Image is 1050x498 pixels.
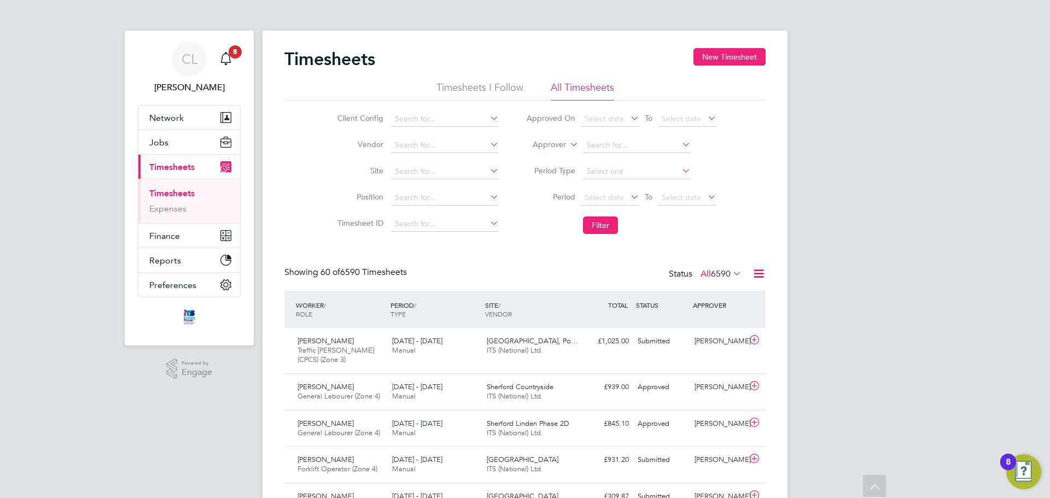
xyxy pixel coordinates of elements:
span: Traffic [PERSON_NAME] (CPCS) (Zone 3) [297,345,374,364]
span: ITS (National) Ltd. [487,428,543,437]
button: Filter [583,216,618,234]
input: Search for... [391,138,499,153]
div: [PERSON_NAME] [690,332,747,350]
div: 8 [1006,462,1011,476]
button: Finance [138,224,240,248]
div: £845.10 [576,415,633,433]
span: Sherford Countryside [487,382,553,391]
span: CL [182,52,197,66]
h2: Timesheets [284,48,375,70]
input: Search for... [391,112,499,127]
label: Position [334,192,383,202]
div: Approved [633,378,690,396]
div: STATUS [633,295,690,315]
span: [PERSON_NAME] [297,419,354,428]
span: [PERSON_NAME] [297,382,354,391]
span: / [414,301,416,309]
span: Forklift Operator (Zone 4) [297,464,377,473]
input: Search for... [391,164,499,179]
span: General Labourer (Zone 4) [297,391,380,401]
span: [GEOGRAPHIC_DATA], Po… [487,336,578,345]
div: Submitted [633,451,690,469]
span: Select date [585,192,624,202]
span: Manual [392,345,416,355]
label: All [701,268,742,279]
span: Manual [392,428,416,437]
div: [PERSON_NAME] [690,378,747,396]
span: To [641,190,656,204]
span: 8 [229,45,242,58]
span: [DATE] - [DATE] [392,419,442,428]
span: Manual [392,464,416,473]
input: Select one [583,164,691,179]
div: £1,025.00 [576,332,633,350]
span: Timesheets [149,162,195,172]
span: VENDOR [485,309,512,318]
span: [DATE] - [DATE] [392,455,442,464]
div: Timesheets [138,179,240,223]
a: 8 [215,42,237,77]
span: ITS (National) Ltd. [487,345,543,355]
img: itsconstruction-logo-retina.png [182,308,197,326]
input: Search for... [391,190,499,206]
button: Open Resource Center, 8 new notifications [1006,454,1041,489]
span: Select date [662,192,701,202]
button: Preferences [138,273,240,297]
div: WORKER [293,295,388,324]
input: Search for... [583,138,691,153]
a: Powered byEngage [166,359,213,379]
span: Sherford Linden Phase 2D [487,419,569,428]
span: Engage [182,368,212,377]
span: Reports [149,255,181,266]
span: 60 of [320,267,340,278]
span: Manual [392,391,416,401]
button: New Timesheet [693,48,766,66]
label: Approved On [526,113,575,123]
a: Expenses [149,203,186,214]
div: £931.20 [576,451,633,469]
span: [DATE] - [DATE] [392,336,442,345]
a: CL[PERSON_NAME] [138,42,241,94]
div: Showing [284,267,409,278]
span: / [498,301,500,309]
span: Select date [662,114,701,124]
span: Network [149,113,184,123]
div: [PERSON_NAME] [690,451,747,469]
span: [PERSON_NAME] [297,455,354,464]
button: Network [138,106,240,130]
label: Period Type [526,166,575,175]
input: Search for... [391,216,499,232]
label: Client Config [334,113,383,123]
li: All Timesheets [551,81,614,101]
span: To [641,111,656,125]
span: 6590 Timesheets [320,267,407,278]
div: APPROVER [690,295,747,315]
label: Vendor [334,139,383,149]
label: Approver [517,139,566,150]
a: Go to home page [138,308,241,326]
div: Submitted [633,332,690,350]
span: [GEOGRAPHIC_DATA] [487,455,558,464]
span: ITS (National) Ltd. [487,464,543,473]
span: TYPE [390,309,406,318]
span: ITS (National) Ltd. [487,391,543,401]
label: Timesheet ID [334,218,383,228]
label: Period [526,192,575,202]
div: SITE [482,295,577,324]
span: 6590 [711,268,731,279]
button: Timesheets [138,155,240,179]
span: / [324,301,326,309]
div: [PERSON_NAME] [690,415,747,433]
span: Select date [585,114,624,124]
button: Jobs [138,130,240,154]
button: Reports [138,248,240,272]
span: [DATE] - [DATE] [392,382,442,391]
a: Timesheets [149,188,195,198]
label: Site [334,166,383,175]
span: TOTAL [608,301,628,309]
span: Chelsea Lawford [138,81,241,94]
div: £939.00 [576,378,633,396]
span: [PERSON_NAME] [297,336,354,345]
span: Jobs [149,137,168,148]
div: PERIOD [388,295,482,324]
